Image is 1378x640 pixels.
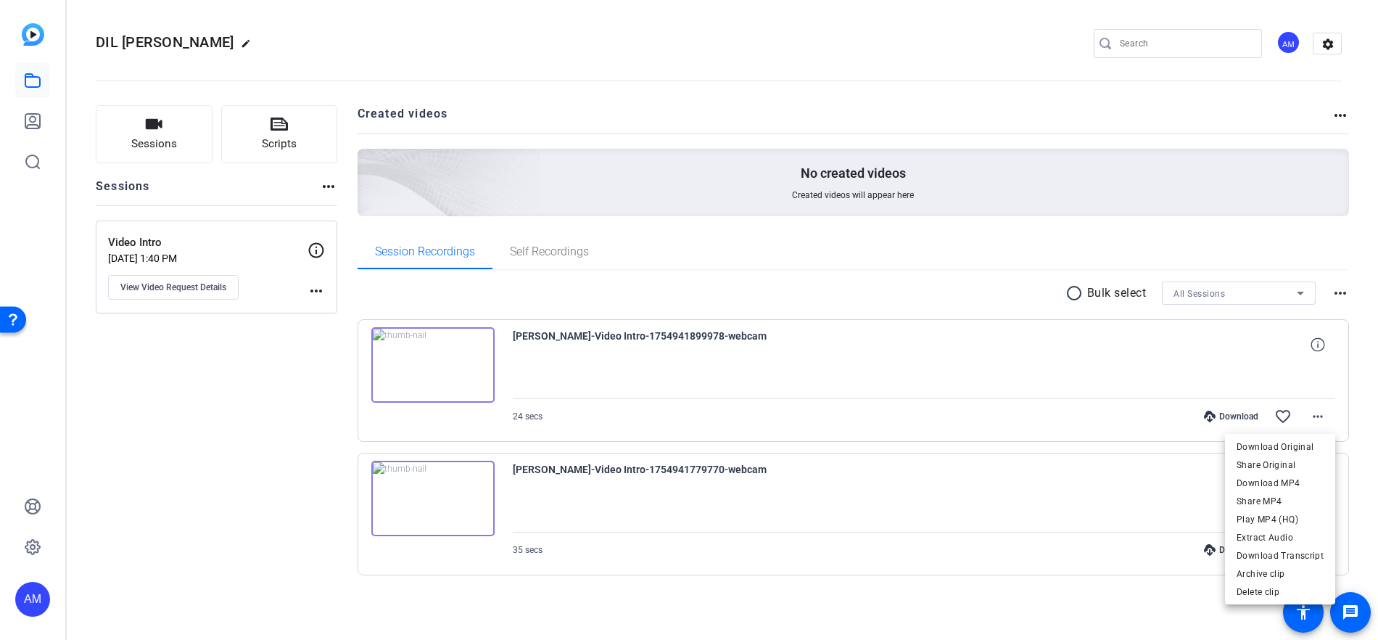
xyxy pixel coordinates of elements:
[1237,529,1324,546] span: Extract Audio
[1237,475,1324,492] span: Download MP4
[1237,493,1324,510] span: Share MP4
[1237,565,1324,583] span: Archive clip
[1237,438,1324,456] span: Download Original
[1237,456,1324,474] span: Share Original
[1237,583,1324,601] span: Delete clip
[1237,547,1324,565] span: Download Transcript
[1237,511,1324,528] span: Play MP4 (HQ)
